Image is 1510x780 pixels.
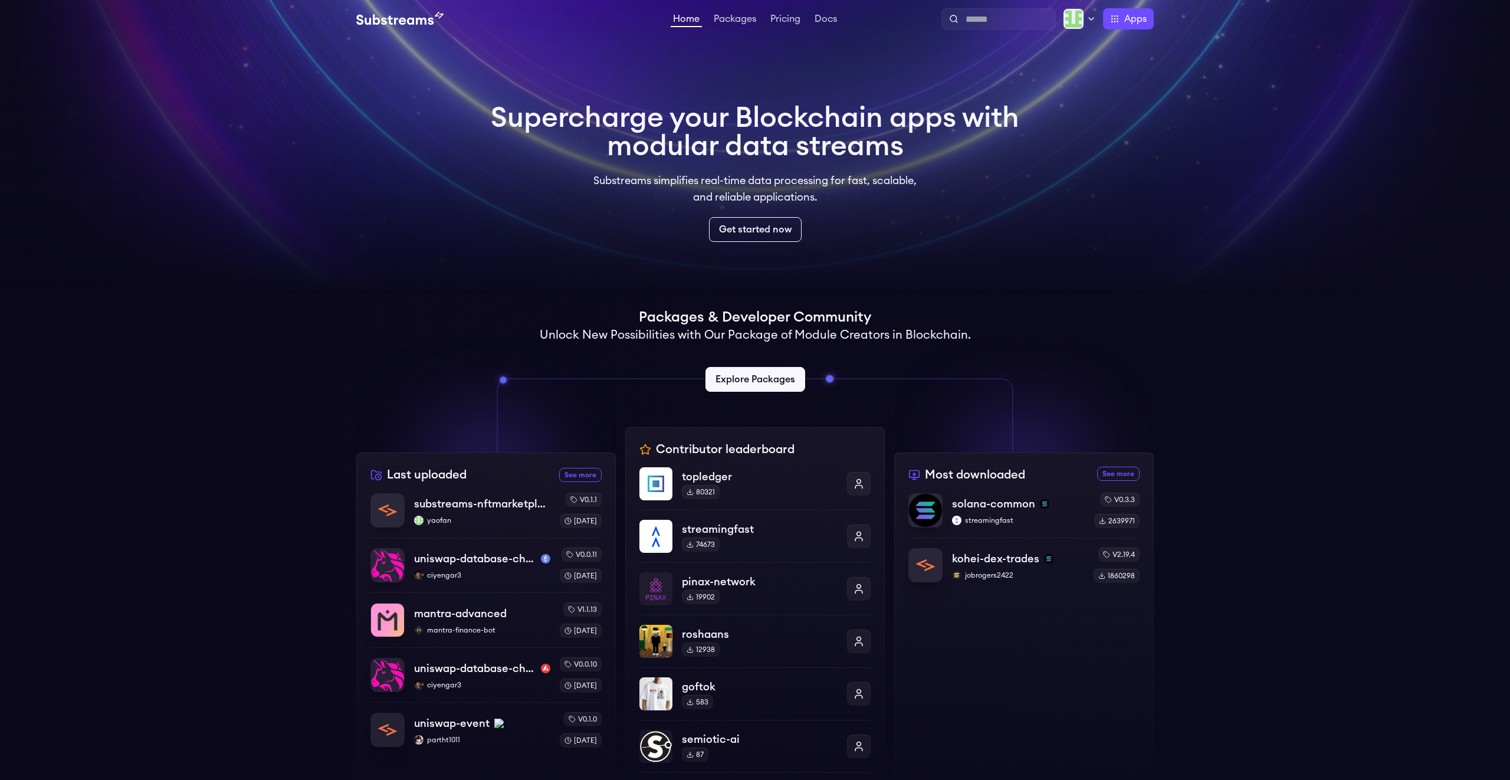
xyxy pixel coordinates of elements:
a: Get started now [709,217,802,242]
p: kohei-dex-trades [952,550,1039,567]
a: See more most downloaded packages [1097,467,1140,481]
a: uniswap-eventuniswap-eventbnbpartht1011partht1011v0.1.0[DATE] [370,702,602,748]
p: solana-common [952,496,1035,512]
img: streamingfast [952,516,961,525]
img: ciyengar3 [414,680,424,690]
p: mantra-finance-bot [414,625,550,635]
div: [DATE] [560,679,602,693]
div: v1.1.13 [563,602,602,617]
img: semiotic-ai [639,730,672,763]
p: yaofan [414,516,550,525]
p: ciyengar3 [414,571,550,580]
a: See more recently uploaded packages [559,468,602,482]
a: substreams-nftmarketplacesubstreams-nftmarketplaceyaofanyaofanv0.1.1[DATE] [370,493,602,538]
img: avalanche [541,664,550,673]
p: streamingfast [682,521,838,538]
img: uniswap-database-changes-avalanche [371,658,404,691]
h2: Unlock New Possibilities with Our Package of Module Creators in Blockchain. [540,327,971,343]
div: v0.0.11 [562,548,602,562]
p: jobrogers2422 [952,571,1084,580]
div: [DATE] [560,733,602,748]
img: jobrogers2422 [952,571,961,580]
a: goftokgoftok583 [639,667,871,720]
img: Profile [1063,8,1084,30]
a: Packages [711,14,759,26]
div: 12938 [682,643,720,657]
img: goftok [639,677,672,710]
img: streamingfast [639,520,672,553]
p: partht1011 [414,735,550,745]
p: substreams-nftmarketplace [414,496,550,512]
p: semiotic-ai [682,731,838,748]
span: Apps [1124,12,1147,26]
div: [DATE] [560,569,602,583]
a: uniswap-database-changes-sepoliauniswap-database-changes-sepoliasepoliaciyengar3ciyengar3v0.0.11[... [370,538,602,592]
img: mantra-finance-bot [414,625,424,635]
img: solana-common [909,494,942,527]
p: uniswap-database-changes-avalanche [414,660,536,677]
h1: Packages & Developer Community [639,308,871,327]
img: solana [1044,554,1053,563]
a: kohei-dex-tradeskohei-dex-tradessolanajobrogers2422jobrogers2422v2.19.41860298 [908,538,1140,583]
img: uniswap-event [371,713,404,746]
p: topledger [682,468,838,485]
a: topledgertopledger80321 [639,467,871,510]
div: v0.0.10 [560,657,602,671]
p: roshaans [682,626,838,643]
img: Substream's logo [356,12,444,26]
img: uniswap-database-changes-sepolia [371,549,404,582]
a: streamingfaststreamingfast74673 [639,510,871,562]
img: sepolia [541,554,550,563]
div: 87 [682,748,708,762]
div: v0.3.3 [1100,493,1140,507]
div: v2.19.4 [1098,548,1140,562]
p: mantra-advanced [414,605,507,622]
div: [DATE] [560,514,602,528]
img: bnb [494,719,504,728]
a: Home [671,14,702,27]
div: 19902 [682,590,720,604]
div: 583 [682,695,713,709]
div: 74673 [682,538,720,552]
img: ciyengar3 [414,571,424,580]
a: Docs [812,14,839,26]
p: ciyengar3 [414,680,550,690]
a: semiotic-aisemiotic-ai87 [639,720,871,772]
img: partht1011 [414,735,424,745]
p: streamingfast [952,516,1085,525]
h1: Supercharge your Blockchain apps with modular data streams [491,104,1019,160]
div: v0.1.1 [566,493,602,507]
p: goftok [682,679,838,695]
a: uniswap-database-changes-avalancheuniswap-database-changes-avalancheavalancheciyengar3ciyengar3v0... [370,647,602,702]
img: pinax-network [639,572,672,605]
a: Pricing [768,14,803,26]
div: v0.1.0 [564,712,602,726]
div: 1860298 [1094,569,1140,583]
a: solana-commonsolana-commonsolanastreamingfaststreamingfastv0.3.32639971 [908,493,1140,538]
a: mantra-advancedmantra-advancedmantra-finance-botmantra-finance-botv1.1.13[DATE] [370,592,602,647]
img: topledger [639,467,672,500]
img: roshaans [639,625,672,658]
img: solana [1040,499,1049,509]
a: roshaansroshaans12938 [639,615,871,667]
img: yaofan [414,516,424,525]
p: Substreams simplifies real-time data processing for fast, scalable, and reliable applications. [585,172,925,205]
a: Explore Packages [705,367,805,392]
a: pinax-networkpinax-network19902 [639,562,871,615]
img: kohei-dex-trades [909,549,942,582]
div: 80321 [682,485,720,499]
div: [DATE] [560,624,602,638]
p: uniswap-event [414,715,490,732]
p: pinax-network [682,573,838,590]
p: uniswap-database-changes-sepolia [414,550,536,567]
img: mantra-advanced [371,604,404,637]
img: substreams-nftmarketplace [371,494,404,527]
div: 2639971 [1094,514,1140,528]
